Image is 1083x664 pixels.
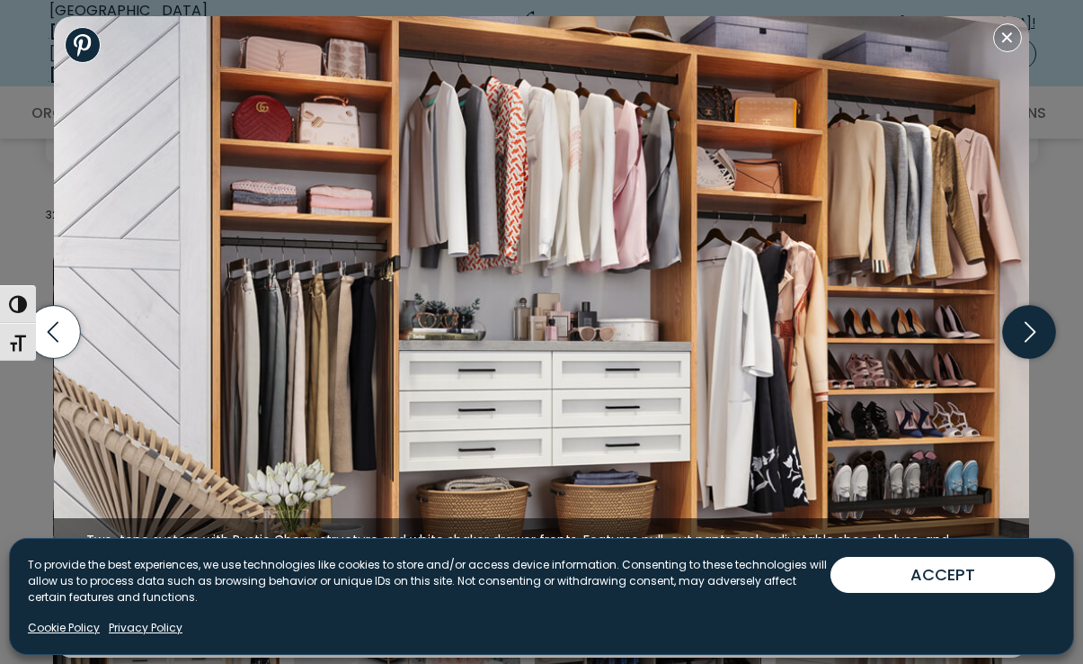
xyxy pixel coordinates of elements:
a: Cookie Policy [28,620,100,636]
a: Share to Pinterest [65,27,101,63]
button: Close modal [993,23,1022,52]
p: To provide the best experiences, we use technologies like cookies to store and/or access device i... [28,557,830,606]
a: Privacy Policy [109,620,182,636]
img: Reach-in closet with Two-tone system with Rustic Cherry structure and White Shaker drawer fronts.... [54,16,1029,579]
button: ACCEPT [830,557,1055,593]
figcaption: Two-tone system with Rustic Cherry structure and white shaker drawer fronts. Features pull-out pa... [54,518,1029,579]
